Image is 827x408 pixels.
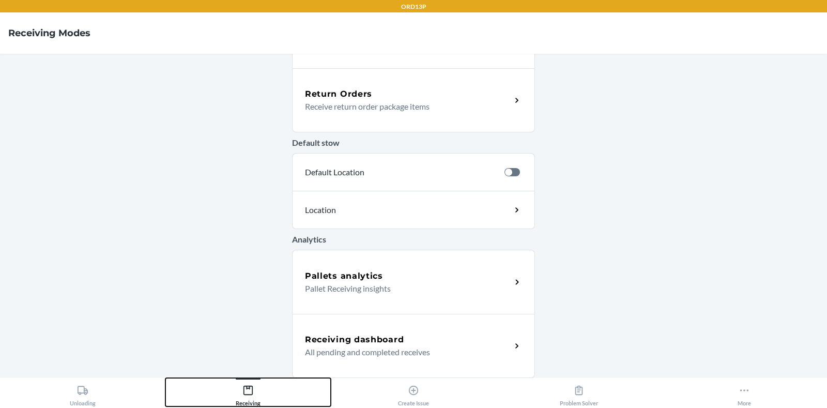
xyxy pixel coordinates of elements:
[305,204,427,216] p: Location
[292,314,535,378] a: Receiving dashboardAll pending and completed receives
[292,137,535,149] p: Default stow
[401,2,426,11] p: ORD13P
[305,270,383,282] h5: Pallets analytics
[305,100,503,113] p: Receive return order package items
[305,166,496,178] p: Default Location
[305,88,372,100] h5: Return Orders
[236,381,261,406] div: Receiving
[305,282,503,295] p: Pallet Receiving insights
[70,381,96,406] div: Unloading
[662,378,827,406] button: More
[398,381,429,406] div: Create Issue
[305,346,503,358] p: All pending and completed receives
[292,191,535,229] a: Location
[560,381,598,406] div: Problem Solver
[331,378,496,406] button: Create Issue
[292,68,535,132] a: Return OrdersReceive return order package items
[496,378,662,406] button: Problem Solver
[292,233,535,246] p: Analytics
[738,381,751,406] div: More
[165,378,331,406] button: Receiving
[292,250,535,314] a: Pallets analyticsPallet Receiving insights
[8,26,90,40] h4: Receiving Modes
[305,334,404,346] h5: Receiving dashboard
